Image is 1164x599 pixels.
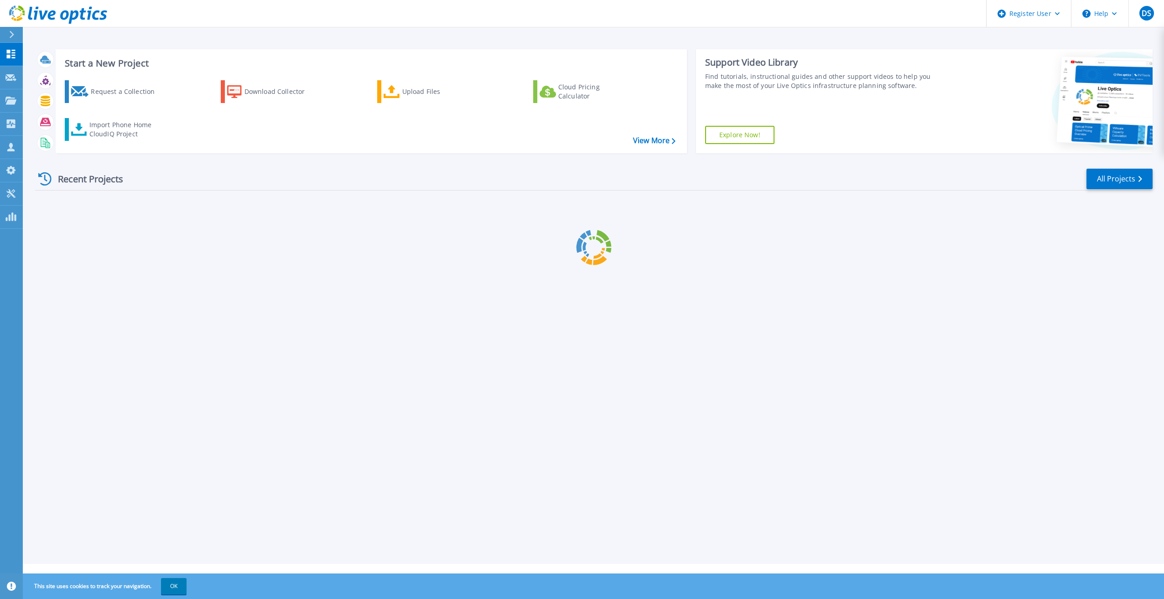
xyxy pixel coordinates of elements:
[705,72,941,90] div: Find tutorials, instructional guides and other support videos to help you make the most of your L...
[705,57,941,68] div: Support Video Library
[533,80,635,103] a: Cloud Pricing Calculator
[89,120,161,139] div: Import Phone Home CloudIQ Project
[705,126,774,144] a: Explore Now!
[35,168,135,190] div: Recent Projects
[558,83,631,101] div: Cloud Pricing Calculator
[65,80,166,103] a: Request a Collection
[1086,169,1153,189] a: All Projects
[161,578,187,594] button: OK
[1142,10,1151,17] span: DS
[65,58,675,68] h3: Start a New Project
[221,80,322,103] a: Download Collector
[633,136,676,145] a: View More
[91,83,164,101] div: Request a Collection
[377,80,479,103] a: Upload Files
[244,83,317,101] div: Download Collector
[25,578,187,594] span: This site uses cookies to track your navigation.
[402,83,475,101] div: Upload Files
